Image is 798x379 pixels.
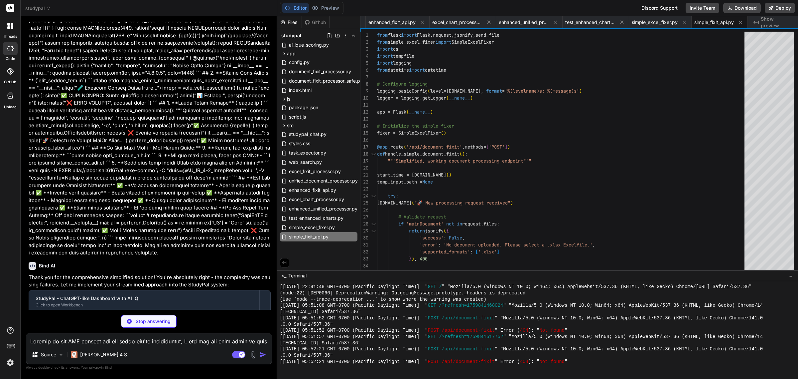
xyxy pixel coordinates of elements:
[360,158,368,165] div: 19
[398,221,404,227] span: if
[495,315,763,321] span: " "Mozilla/5.0 (Windows NT 10.0; Win64; x64) AppleWebKit/537.36 (KHTML, like Gecko) Chrome/141.0
[425,67,446,73] span: datetime
[360,95,368,102] div: 10
[446,172,449,178] span: (
[288,177,358,185] span: unified_document_processor.py
[280,334,428,340] span: [[DATE] 05:51:57 GMT-0700 (Pacific Daylight Time)] "
[360,179,368,186] div: 22
[495,346,763,352] span: " "Mozilla/5.0 (Windows NT 10.0; Win64; x64) AppleWebKit/537.36 (KHTML, like Gecko) Chrome/141.0
[446,221,454,227] span: not
[539,327,565,334] span: Not found
[89,365,101,369] span: privacy
[288,149,327,157] span: task_executor.py
[452,39,494,45] span: SimpleExcelFixer
[288,223,335,231] span: simple_excel_fixer.py
[369,227,378,234] div: Click to collapse the range.
[136,318,171,325] p: Stop answering
[444,242,577,248] span: 'No document uploaded. Please select a .xlsx Excel
[446,95,449,101] span: (
[36,295,253,302] div: StudyPal - ChatGPT-like Dashboard with AI IQ
[80,351,130,358] p: [PERSON_NAME] 4 S..
[360,123,368,130] div: 14
[565,327,567,334] span: "
[520,359,528,365] span: 404
[288,86,312,94] span: index.html
[414,256,417,262] span: ,
[404,144,406,150] span: (
[420,242,438,248] span: 'error'
[287,50,296,57] span: app
[360,199,368,206] div: 25
[409,109,430,115] span: __name__
[428,302,436,309] span: GET
[280,327,428,334] span: [[DATE] 05:51:52 GMT-0700 (Pacific Daylight Time)] "
[401,32,417,38] span: import
[29,290,259,312] button: StudyPal - ChatGPT-like Dashboard with AI IQClick to open Workbench
[425,228,444,234] span: jsonify
[495,327,520,334] span: " Error (
[470,249,473,255] span: :
[281,272,286,279] span: >_
[409,67,425,73] span: import
[377,270,441,276] span: main_doc = request.files
[29,274,271,289] p: Thank you for the comprehensive simplified solution! You're absolutely right - the complexity was...
[409,256,412,262] span: }
[377,60,393,66] span: import
[406,221,444,227] span: 'mainDocument'
[288,205,358,213] span: enhanced_unified_processor.py
[442,327,495,334] span: /api/document-fixit
[377,32,388,38] span: from
[36,302,253,308] div: Click to open Workbench
[439,302,503,309] span: /?refresh=1759841468024
[481,88,483,94] span: ,
[377,109,406,115] span: app = Flask
[789,272,793,279] span: −
[686,3,719,13] button: Invite Team
[377,53,393,59] span: import
[486,144,489,150] span: [
[465,151,467,157] span: :
[430,32,433,38] span: ,
[495,359,520,365] span: " Error (
[71,351,77,358] img: Claude 4 Sonnet
[593,242,595,248] span: ,
[280,346,428,352] span: [[DATE] 05:52:21 GMT-0700 (Pacific Daylight Time)] "
[377,95,446,101] span: logger = logging.getLogger
[287,96,290,102] span: js
[369,151,378,158] div: Click to collapse the range.
[473,32,475,38] span: ,
[360,74,368,81] div: 7
[360,116,368,123] div: 13
[360,234,368,241] div: 30
[360,32,368,39] div: 1
[444,130,446,136] span: )
[360,67,368,74] div: 6
[360,213,368,220] div: 27
[430,88,481,94] span: level=[DOMAIN_NAME]
[360,192,368,199] div: 24
[420,249,470,255] span: 'supported_formats'
[444,270,481,276] span: 'mainDocument'
[360,269,368,276] div: 35
[414,200,510,206] span: "🚀 New processing request received"
[288,272,307,279] span: Terminal
[428,327,439,334] span: POST
[360,102,368,109] div: 11
[444,228,446,234] span: (
[369,192,378,199] div: Click to collapse the range.
[280,309,361,315] span: [TECHNICAL_ID] Safari/537.36"
[497,221,499,227] span: :
[478,249,497,255] span: '.xlsx'
[420,235,444,241] span: 'success'
[288,41,330,49] span: ai_ique_scoring.py
[398,214,446,220] span: # Validate request
[565,359,567,365] span: "
[441,130,444,136] span: (
[360,206,368,213] div: 26
[449,172,452,178] span: )
[309,3,342,13] button: Preview
[497,249,499,255] span: ]
[502,88,505,94] span: =
[475,249,478,255] span: [
[507,144,510,150] span: )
